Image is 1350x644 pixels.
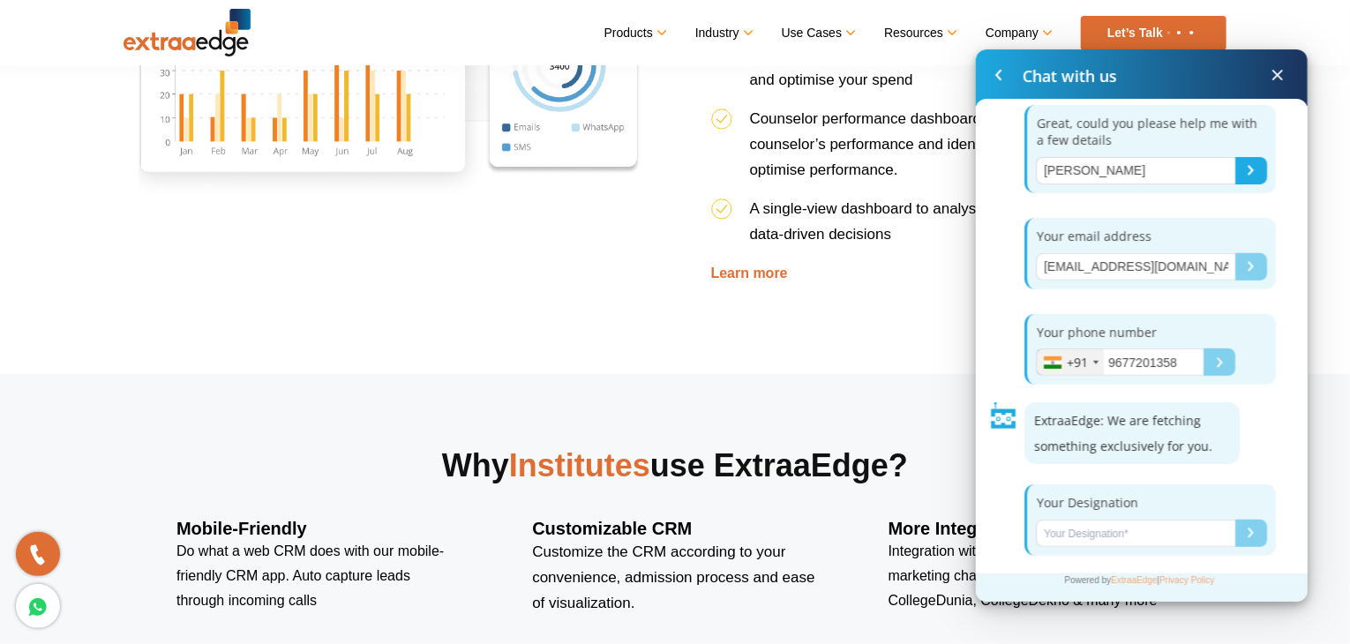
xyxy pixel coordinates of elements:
a: Company [986,20,1050,46]
p: Your Designation [1037,494,1266,512]
button: Submit [1235,253,1267,281]
a: Learn more [711,266,788,281]
div: Chat with us [1023,64,1117,106]
button: Submit [1204,348,1235,376]
span: Ad channel performance reports to track the ROI from paid channels and optimise your spend [750,46,1204,88]
div: Customize the CRM according to your convenience, admission process and ease of visualization. [532,539,817,616]
button: Submit [1235,520,1267,547]
p: Great, could you please help me with a few details [1037,115,1266,149]
a: ExtraaEdge [1111,575,1157,585]
h4: More Integrations [889,518,1174,539]
input: Name* [1036,253,1235,281]
input: Name* [1036,348,1204,376]
span: Counselor performance dashboard to provide real-time visibility into counselor’s performance and ... [750,110,1198,178]
div: +91 [1067,349,1088,375]
h2: Why use ExtraaEdge? [176,445,1174,518]
div: ExtraaEdge: We are fetching something exclusively for you. [1024,402,1240,464]
span: Institutes [509,447,650,483]
div: Powered by | [1065,560,1219,602]
p: Your phone number [1037,324,1266,341]
a: Products [604,20,664,46]
span: A single-view dashboard to analyse all marketing efforts and make data-driven decisions [750,200,1190,243]
a: Let’s Talk [1081,16,1226,50]
a: Industry [695,20,751,46]
p: Integration with over 20+ publishers & marketing channels such as Shiksha, CollegeDunia, CollegeD... [889,539,1174,613]
h4: Mobile-Friendly [176,518,461,539]
a: Privacy Policy [1159,575,1214,585]
a: Resources [884,20,955,46]
div: Telephone country code [1037,349,1104,375]
button: Submit [1235,157,1267,184]
input: Name* [1036,157,1235,184]
p: Do what a web CRM does with our mobile-friendly CRM app. Auto capture leads through incoming calls [176,539,461,613]
input: Name* [1036,520,1235,547]
a: Use Cases [782,20,853,46]
p: Your email address [1037,228,1266,245]
h4: Customizable CRM [532,518,817,539]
